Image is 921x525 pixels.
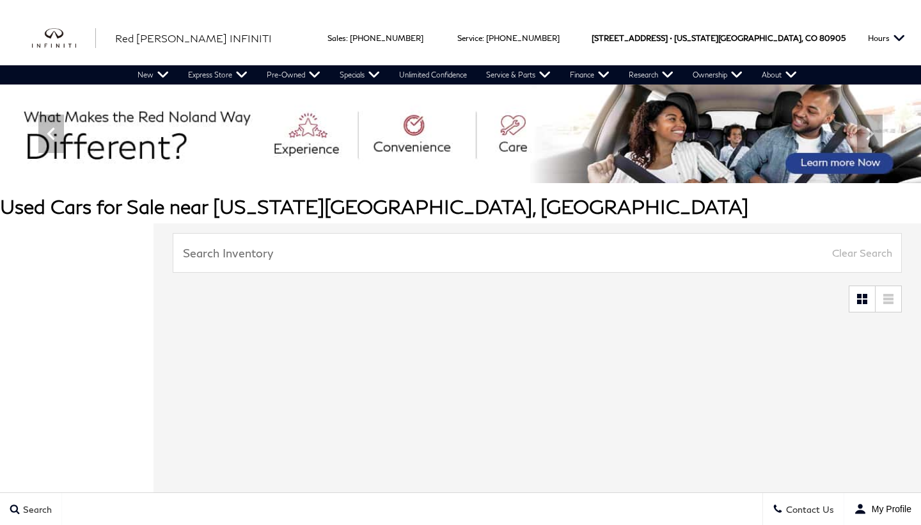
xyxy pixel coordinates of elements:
a: Red [PERSON_NAME] INFINITI [115,31,272,46]
span: : [482,33,484,43]
span: 80905 [819,11,846,65]
span: Search [20,504,52,515]
span: Service [457,33,482,43]
a: Unlimited Confidence [390,65,476,85]
button: Open the hours dropdown [862,11,911,65]
img: INFINITI [32,28,96,49]
a: Express Store [178,65,257,85]
a: About [752,65,807,85]
a: [PHONE_NUMBER] [350,33,423,43]
button: user-profile-menu [844,493,921,525]
span: [STREET_ADDRESS] • [592,11,672,65]
span: CO [805,11,817,65]
a: Research [619,65,683,85]
a: Ownership [683,65,752,85]
span: My Profile [867,504,911,514]
span: : [346,33,348,43]
span: Red [PERSON_NAME] INFINITI [115,32,272,44]
a: Service & Parts [476,65,560,85]
input: Search Inventory [173,233,902,273]
a: [PHONE_NUMBER] [486,33,560,43]
span: Contact Us [783,504,834,515]
span: [US_STATE][GEOGRAPHIC_DATA], [674,11,803,65]
nav: Main Navigation [128,65,807,85]
a: Pre-Owned [257,65,330,85]
a: infiniti [32,28,96,49]
a: [STREET_ADDRESS] • [US_STATE][GEOGRAPHIC_DATA], CO 80905 [592,33,846,43]
a: Finance [560,65,619,85]
a: Specials [330,65,390,85]
a: New [128,65,178,85]
span: Sales [327,33,346,43]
